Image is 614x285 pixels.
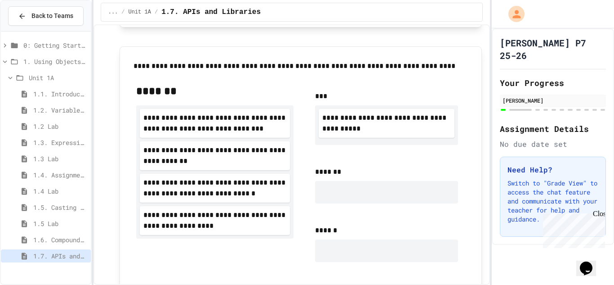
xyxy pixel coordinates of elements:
p: Switch to "Grade View" to access the chat feature and communicate with your teacher for help and ... [507,179,598,224]
h2: Assignment Details [500,122,606,135]
span: 1.3 Lab [33,154,87,163]
span: 1.2. Variables and Data Types [33,105,87,115]
span: 1.7. APIs and Libraries [161,7,261,18]
span: Back to Teams [31,11,73,21]
div: My Account [499,4,527,24]
span: 1.1. Introduction to Algorithms, Programming, and Compilers [33,89,87,99]
span: Unit 1A [129,9,151,16]
span: Unit 1A [29,73,87,82]
span: 1.5. Casting and Ranges of Values [33,203,87,212]
div: No due date set [500,139,606,149]
h3: Need Help? [507,164,598,175]
span: 1.6. Compound Assignment Operators [33,235,87,244]
h1: [PERSON_NAME] P7 25-26 [500,36,606,62]
span: 1.4 Lab [33,186,87,196]
button: Back to Teams [8,6,84,26]
iframe: chat widget [539,210,605,248]
iframe: chat widget [576,249,605,276]
span: 1. Using Objects and Methods [23,57,87,66]
span: 1.3. Expressions and Output [New] [33,138,87,147]
div: [PERSON_NAME] [503,96,603,104]
span: ... [108,9,118,16]
span: 1.2 Lab [33,122,87,131]
div: Chat with us now!Close [4,4,62,57]
span: / [155,9,158,16]
span: / [121,9,125,16]
span: 1.7. APIs and Libraries [33,251,87,261]
h2: Your Progress [500,77,606,89]
span: 1.4. Assignment and Input [33,170,87,180]
span: 1.5 Lab [33,219,87,228]
span: 0: Getting Started [23,41,87,50]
